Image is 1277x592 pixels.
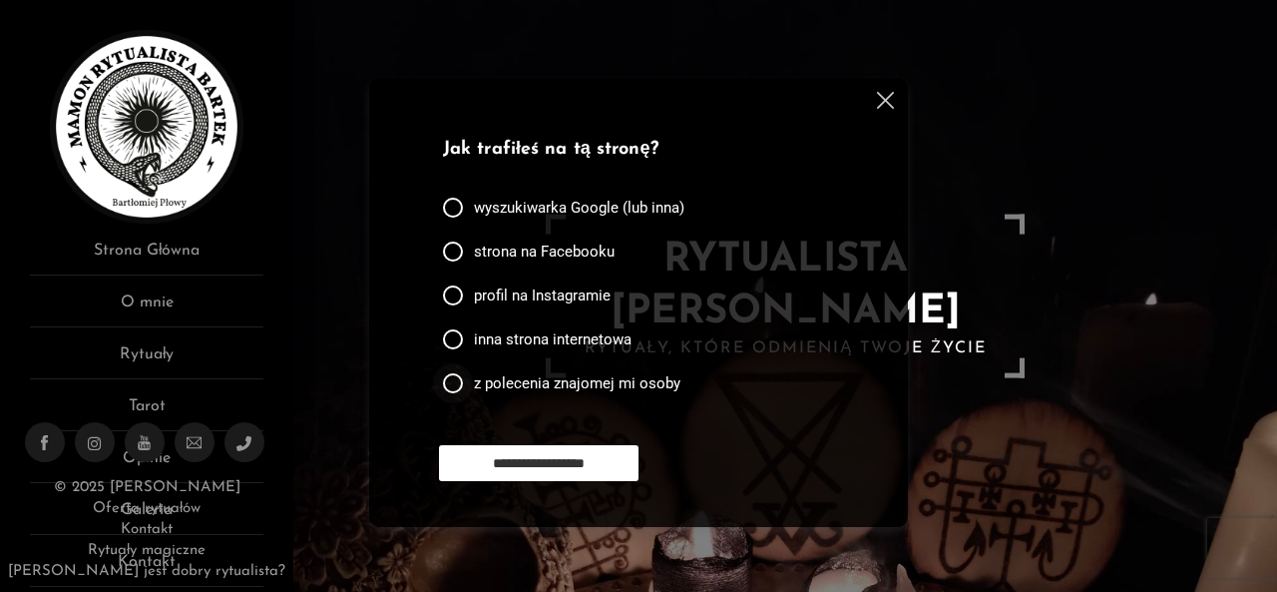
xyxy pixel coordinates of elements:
a: Strona Główna [30,239,263,276]
span: strona na Facebooku [474,242,615,262]
a: Oferta rytuałów [93,501,201,516]
a: Rytuały magiczne [88,543,206,558]
a: [PERSON_NAME] jest dobry rytualista? [8,564,285,579]
img: Rytualista Bartek [50,30,243,224]
p: Jak trafiłeś na tą stronę? [443,137,826,164]
a: Rytuały [30,342,263,379]
span: inna strona internetowa [474,329,632,349]
a: Tarot [30,394,263,431]
img: cross.svg [877,92,894,109]
span: z polecenia znajomej mi osoby [474,373,680,393]
a: O mnie [30,291,263,327]
a: Kontakt [121,522,173,537]
span: wyszukiwarka Google (lub inna) [474,198,684,218]
span: profil na Instagramie [474,286,611,305]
